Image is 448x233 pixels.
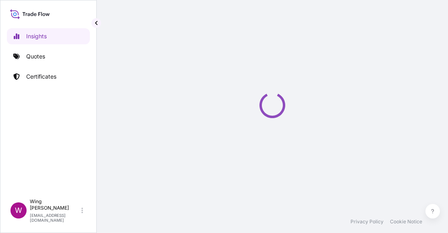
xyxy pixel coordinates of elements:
a: Privacy Policy [351,218,384,225]
a: Certificates [7,69,90,85]
p: Certificates [26,73,56,81]
a: Insights [7,28,90,44]
a: Cookie Notice [390,218,422,225]
span: W [15,206,22,214]
p: Quotes [26,52,45,60]
p: Insights [26,32,47,40]
p: Wing [PERSON_NAME] [30,198,80,211]
a: Quotes [7,48,90,64]
p: [EMAIL_ADDRESS][DOMAIN_NAME] [30,213,80,223]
